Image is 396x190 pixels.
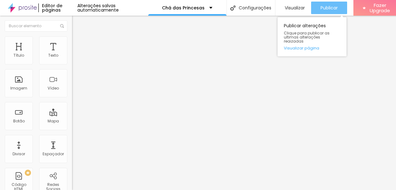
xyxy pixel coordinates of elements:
[48,86,59,90] div: Vídeo
[13,53,24,58] div: Título
[60,24,64,28] img: Icone
[13,152,25,156] div: Divisor
[162,6,205,10] p: Chá das Princesas
[38,3,77,12] div: Editor de páginas
[284,31,340,44] span: Clique para publicar as ultimas alterações reaizadas
[278,17,346,56] div: Publicar alterações
[285,5,305,10] span: Visualizar
[5,20,67,32] input: Buscar elemento
[368,3,392,13] span: Fazer Upgrade
[77,3,148,12] div: Alterações salvas automaticamente
[275,2,311,14] button: Visualizar
[311,2,347,14] button: Publicar
[13,119,25,123] div: Botão
[230,5,236,11] img: Icone
[43,152,64,156] div: Espaçador
[284,46,340,50] a: Visualizar página
[48,53,58,58] div: Texto
[48,119,59,123] div: Mapa
[10,86,27,90] div: Imagem
[320,5,338,10] span: Publicar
